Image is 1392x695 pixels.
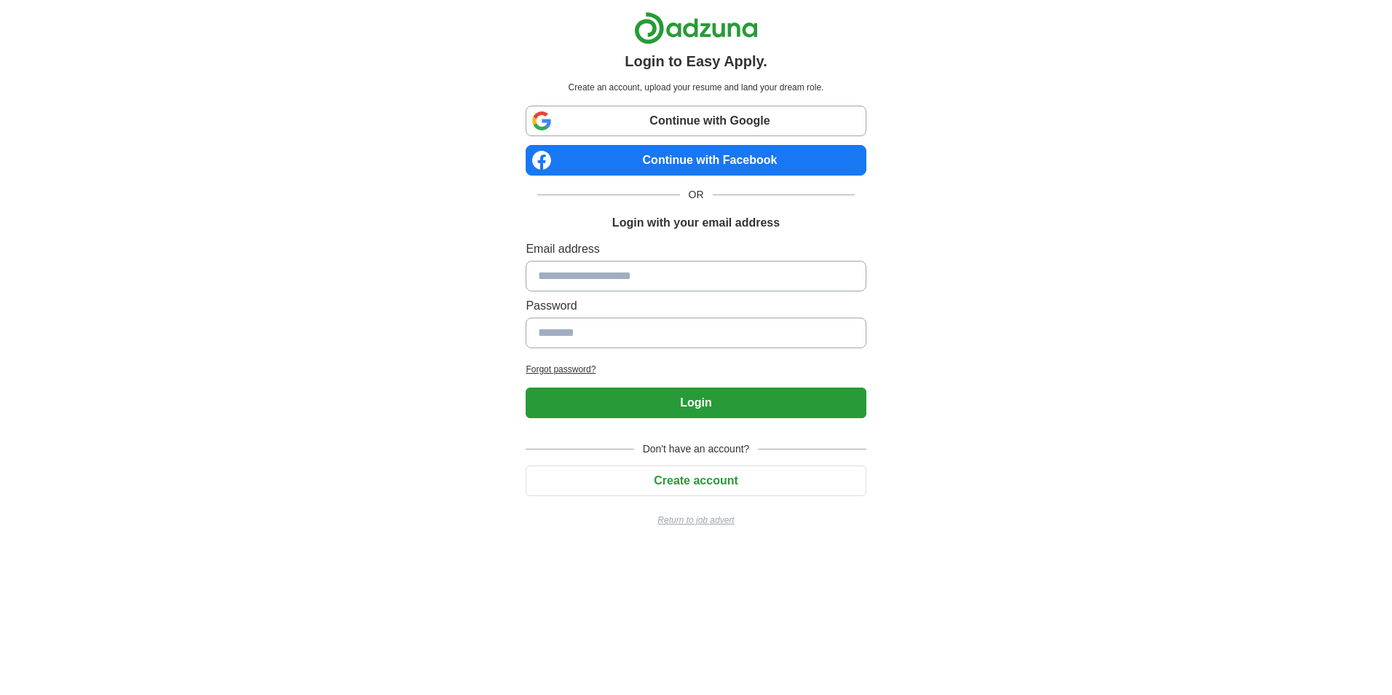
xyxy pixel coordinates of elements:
[526,297,866,315] label: Password
[612,214,780,232] h1: Login with your email address
[526,363,866,376] a: Forgot password?
[526,145,866,176] a: Continue with Facebook
[634,12,758,44] img: Adzuna logo
[526,466,866,496] button: Create account
[529,81,863,94] p: Create an account, upload your resume and land your dream role.
[526,474,866,487] a: Create account
[526,106,866,136] a: Continue with Google
[625,50,767,72] h1: Login to Easy Apply.
[526,514,866,527] a: Return to job advert
[526,240,866,258] label: Email address
[680,187,713,203] span: OR
[634,441,759,457] span: Don't have an account?
[526,388,866,418] button: Login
